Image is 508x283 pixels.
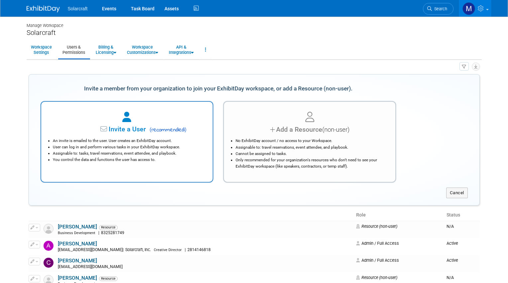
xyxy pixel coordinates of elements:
span: Admin / Full Access [356,241,399,246]
span: Active [447,241,458,246]
a: [PERSON_NAME] [58,275,97,281]
span: Resource [99,276,118,281]
li: No ExhibitDay account / no access to your Workspace. [236,138,387,144]
div: [EMAIL_ADDRESS][DOMAIN_NAME] [58,247,352,253]
a: WorkspaceCustomizations [123,42,162,58]
li: Assignable to: tasks, travel reservations, event attendee, and playbook. [53,150,204,157]
div: Add a Resource [232,125,387,134]
a: Billing &Licensing [91,42,121,58]
img: Madison Fichtner [462,2,475,15]
span: Solarcraft [68,6,88,11]
a: API &Integrations [164,42,198,58]
span: ) [185,126,187,133]
li: Only recommended for your organization's resources who don't need to see your ExhibitDay workspac... [236,157,387,170]
div: Solarcraft [27,29,482,37]
img: ExhibitDay [27,6,60,12]
a: [PERSON_NAME] [58,258,97,264]
li: You control the data and functions the user has access to. [53,157,204,163]
img: Chuck Goding [44,258,53,268]
span: Business Development [58,231,95,235]
span: Active [447,258,458,263]
div: [EMAIL_ADDRESS][DOMAIN_NAME] [58,264,352,270]
a: [PERSON_NAME] [58,224,97,230]
a: Users &Permissions [58,42,89,58]
li: An invite is emailed to the user. User creates an ExhibitDay account. [53,138,204,144]
span: Admin / Full Access [356,258,399,263]
span: N/A [447,275,454,280]
span: | [98,230,99,235]
span: | [123,247,124,252]
img: Allison Haun [44,241,53,251]
span: Resource (non-user) [356,224,397,229]
img: Resource [44,224,53,234]
span: 2814146818 [186,247,213,252]
a: [PERSON_NAME] [58,241,97,247]
span: recommended [148,126,186,134]
span: Search [432,6,447,11]
div: Manage Workspace [27,17,482,29]
span: Resource (non-user) [356,275,397,280]
a: Search [423,3,454,15]
li: Cannot be assigned to tasks. [236,151,387,157]
span: Resource [99,225,118,230]
span: | [185,247,186,252]
button: Cancel [446,188,468,198]
div: Invite a member from your organization to join your ExhibitDay workspace, or add a Resource (non-... [41,81,396,96]
span: Invite a User [67,125,146,133]
a: WorkspaceSettings [27,42,56,58]
li: User can log in and perform various tasks in your ExhibitDay workspace. [53,144,204,150]
th: Role [354,210,444,221]
span: (non-user) [322,126,350,133]
span: 8325281749 [99,230,126,235]
li: Assignable to: travel reservations, event attendee, and playbook. [236,144,387,151]
span: Solarcraft, Inc. [124,247,153,252]
th: Status [444,210,479,221]
span: ( [150,126,152,133]
span: N/A [447,224,454,229]
span: Creative Director [154,248,182,252]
